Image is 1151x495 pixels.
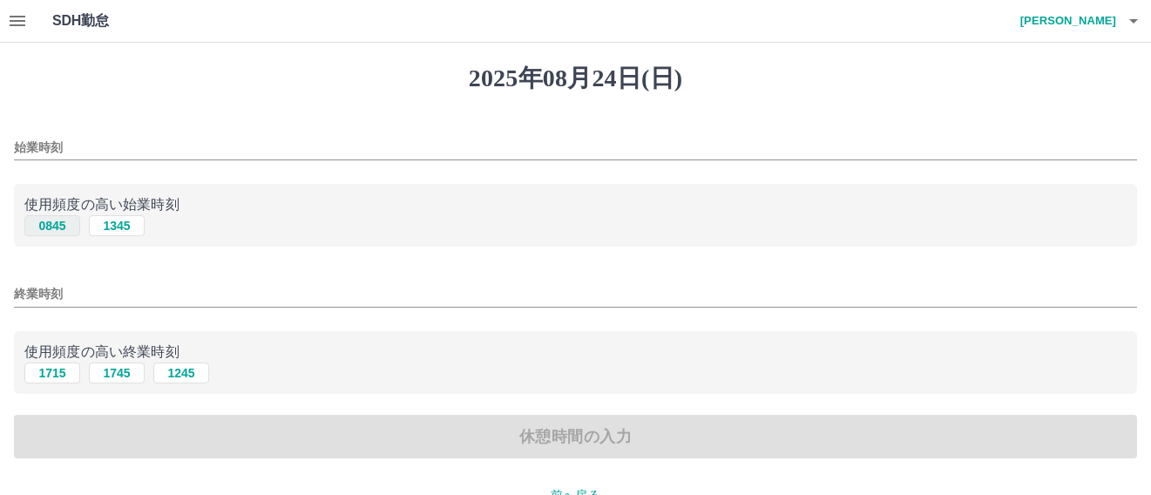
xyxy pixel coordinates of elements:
[89,363,145,383] button: 1745
[24,215,80,236] button: 0845
[24,363,80,383] button: 1715
[153,363,209,383] button: 1245
[89,215,145,236] button: 1345
[14,64,1137,93] h1: 2025年08月24日(日)
[24,342,1127,363] p: 使用頻度の高い終業時刻
[24,194,1127,215] p: 使用頻度の高い始業時刻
